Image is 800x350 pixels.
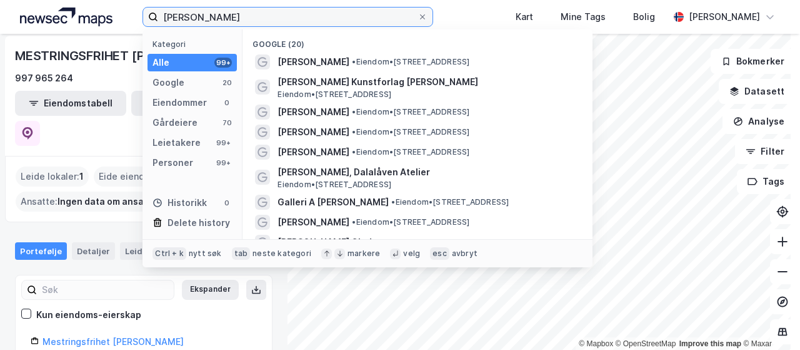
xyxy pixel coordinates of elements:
span: [PERSON_NAME] [277,125,349,140]
div: Kart [516,9,533,24]
span: • [352,147,356,157]
div: nytt søk [189,249,222,259]
div: Eiendommer [152,95,207,110]
div: Portefølje [15,242,67,260]
span: 1 [79,169,84,184]
div: Alle [152,55,169,70]
input: Søk [37,281,174,299]
span: [PERSON_NAME] [277,215,349,230]
a: Improve this map [679,339,741,348]
span: Eiendom • [STREET_ADDRESS] [352,57,469,67]
div: Ansatte : [16,192,162,212]
div: avbryt [452,249,477,259]
div: Ctrl + k [152,247,186,260]
button: Tags [737,169,795,194]
span: • [352,217,356,227]
div: Kontrollprogram for chat [737,290,800,350]
span: [PERSON_NAME] Kunstforlag [PERSON_NAME] [277,75,577,90]
span: Eiendom • [STREET_ADDRESS] [391,197,509,207]
span: • [352,127,356,136]
div: Kun eiendoms-eierskap [36,307,141,322]
button: Filter [735,139,795,164]
button: Leietakertabell [131,91,242,116]
div: Gårdeiere [152,115,197,130]
span: • [352,107,356,116]
div: markere [347,249,380,259]
div: Leietakere [152,135,201,150]
div: Leide lokaler [120,242,198,260]
div: Detaljer [72,242,115,260]
div: Google [152,75,184,90]
span: Eiendom • [STREET_ADDRESS] [352,217,469,227]
div: Eide eiendommer : [94,167,189,187]
input: Søk på adresse, matrikkel, gårdeiere, leietakere eller personer [158,8,417,26]
div: 20 [222,78,232,88]
img: logo.a4113a55bc3d86da70a041830d287a7e.svg [20,8,112,26]
button: Analyse [722,109,795,134]
div: Mine Tags [561,9,606,24]
a: Mapbox [579,339,613,348]
span: • [391,197,395,207]
span: Eiendom • [STREET_ADDRESS] [352,107,469,117]
span: [PERSON_NAME] [277,145,349,160]
div: tab [232,247,251,260]
div: 70 [222,118,232,128]
a: OpenStreetMap [616,339,676,348]
span: [PERSON_NAME] Glad [277,235,372,250]
span: • [374,237,378,247]
div: 0 [222,198,232,208]
div: Historikk [152,195,207,210]
button: Datasett [719,79,795,104]
span: Eiendom • [STREET_ADDRESS] [277,180,391,190]
span: [PERSON_NAME] [277,54,349,69]
div: 0 [222,98,232,108]
div: esc [430,247,449,260]
span: Eiendom • [STREET_ADDRESS] [352,147,469,157]
div: 99+ [214,58,232,68]
button: Eiendomstabell [15,91,126,116]
div: MESTRINGSFRIHET [PERSON_NAME] [15,46,234,66]
div: Google (20) [242,29,592,52]
span: Galleri A [PERSON_NAME] [277,195,389,210]
span: Eiendom • [STREET_ADDRESS] [374,237,492,247]
div: Leide lokaler : [16,167,89,187]
div: Kategori [152,39,237,49]
div: velg [403,249,420,259]
a: Mestringsfrihet [PERSON_NAME] [42,336,184,347]
div: [PERSON_NAME] [689,9,760,24]
div: 99+ [214,138,232,148]
span: Eiendom • [STREET_ADDRESS] [277,90,391,100]
button: Ekspander [182,280,239,300]
button: Bokmerker [711,49,795,74]
div: Personer [152,155,193,170]
div: Bolig [633,9,655,24]
div: 99+ [214,158,232,168]
span: [PERSON_NAME] [277,105,349,120]
iframe: Chat Widget [737,290,800,350]
div: 997 965 264 [15,71,73,86]
span: Ingen data om ansatte [57,194,157,209]
div: Delete history [167,215,230,230]
span: [PERSON_NAME], Dalalåven Atelier [277,165,577,180]
span: • [352,57,356,66]
span: Eiendom • [STREET_ADDRESS] [352,127,469,137]
div: neste kategori [252,249,311,259]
